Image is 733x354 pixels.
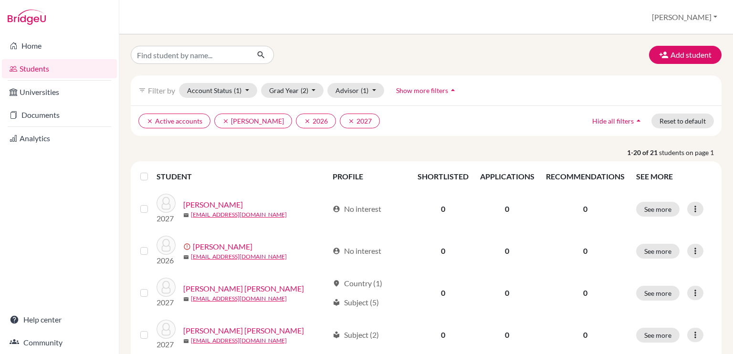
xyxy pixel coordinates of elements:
a: [EMAIL_ADDRESS][DOMAIN_NAME] [191,294,287,303]
p: 0 [546,203,625,215]
span: (2) [301,86,308,94]
img: Afiuni, Alberto [157,194,176,213]
button: Hide all filtersarrow_drop_up [584,114,651,128]
img: Andrianov, Rodion [157,236,176,255]
button: Reset to default [651,114,714,128]
button: Show more filtersarrow_drop_up [388,83,466,98]
p: 2027 [157,297,176,308]
span: mail [183,296,189,302]
th: SHORTLISTED [412,165,474,188]
td: 0 [474,272,540,314]
p: 2027 [157,339,176,350]
a: [PERSON_NAME] [PERSON_NAME] [183,283,304,294]
a: [EMAIL_ADDRESS][DOMAIN_NAME] [191,336,287,345]
a: Home [2,36,117,55]
th: SEE MORE [630,165,718,188]
a: Students [2,59,117,78]
a: Universities [2,83,117,102]
td: 0 [412,230,474,272]
td: 0 [412,272,474,314]
p: 2027 [157,213,176,224]
span: local_library [333,299,340,306]
button: See more [636,202,680,217]
a: [PERSON_NAME] [PERSON_NAME] [183,325,304,336]
div: Country (1) [333,278,382,289]
i: clear [348,118,355,125]
p: 2026 [157,255,176,266]
p: 0 [546,329,625,341]
button: clear2027 [340,114,380,128]
span: local_library [333,331,340,339]
div: Subject (2) [333,329,379,341]
div: No interest [333,245,381,257]
button: Add student [649,46,722,64]
strong: 1-20 of 21 [627,147,659,157]
button: Grad Year(2) [261,83,324,98]
td: 0 [474,230,540,272]
a: [EMAIL_ADDRESS][DOMAIN_NAME] [191,210,287,219]
img: Bridge-U [8,10,46,25]
th: STUDENT [157,165,327,188]
a: [EMAIL_ADDRESS][DOMAIN_NAME] [191,252,287,261]
p: 0 [546,245,625,257]
span: students on page 1 [659,147,722,157]
div: No interest [333,203,381,215]
span: account_circle [333,247,340,255]
a: [PERSON_NAME] [193,241,252,252]
span: Hide all filters [592,117,634,125]
button: clearActive accounts [138,114,210,128]
th: RECOMMENDATIONS [540,165,630,188]
i: arrow_drop_up [634,116,643,125]
p: 0 [546,287,625,299]
div: Subject (5) [333,297,379,308]
span: (1) [234,86,241,94]
span: location_on [333,280,340,287]
button: [PERSON_NAME] [648,8,722,26]
a: Analytics [2,129,117,148]
button: clear2026 [296,114,336,128]
th: APPLICATIONS [474,165,540,188]
button: See more [636,286,680,301]
td: 0 [474,188,540,230]
a: Community [2,333,117,352]
button: clear[PERSON_NAME] [214,114,292,128]
img: Calzadilla Baldelomar, Jorge [157,278,176,297]
span: (1) [361,86,368,94]
img: Carrillo Guevara, Gonzalo [157,320,176,339]
span: Show more filters [396,86,448,94]
a: Documents [2,105,117,125]
i: clear [222,118,229,125]
span: error_outline [183,243,193,250]
button: Account Status(1) [179,83,257,98]
i: clear [147,118,153,125]
i: arrow_drop_up [448,85,458,95]
button: See more [636,244,680,259]
span: mail [183,212,189,218]
td: 0 [412,188,474,230]
span: mail [183,338,189,344]
i: filter_list [138,86,146,94]
span: Filter by [148,86,175,95]
span: mail [183,254,189,260]
button: See more [636,328,680,343]
i: clear [304,118,311,125]
a: [PERSON_NAME] [183,199,243,210]
input: Find student by name... [131,46,249,64]
span: account_circle [333,205,340,213]
a: Help center [2,310,117,329]
button: Advisor(1) [327,83,384,98]
th: PROFILE [327,165,412,188]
